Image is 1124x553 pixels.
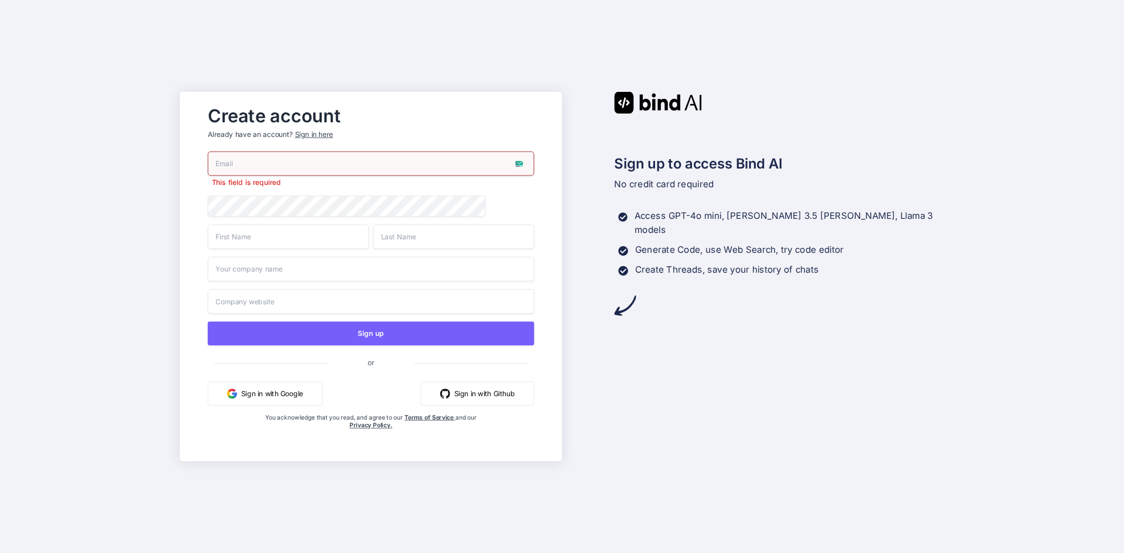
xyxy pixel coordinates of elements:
h2: Create account [208,108,534,123]
span: or [328,351,414,375]
p: Access GPT-4o mini, [PERSON_NAME] 3.5 [PERSON_NAME], Llama 3 models [635,209,944,237]
input: Your company name [208,257,534,281]
h2: Sign up to access Bind AI [614,153,944,174]
div: Sign in here [295,129,333,139]
img: google [227,389,237,399]
p: No credit card required [614,177,944,191]
a: Terms of Service [405,414,455,421]
img: arrow [614,295,636,317]
p: Create Threads, save your history of chats [635,263,819,277]
p: This field is required [208,178,534,188]
img: Bind AI logo [614,92,702,114]
a: Privacy Policy. [349,421,392,429]
p: Already have an account? [208,129,534,139]
button: Sign up [208,321,534,345]
input: Last Name [373,225,534,249]
input: Email [208,152,534,176]
input: Company website [208,289,534,314]
img: github [440,389,450,399]
button: Sign in with Github [421,382,534,406]
button: Sign in with Google [208,382,323,406]
div: You acknowledge that you read, and agree to our and our [262,414,480,454]
p: Generate Code, use Web Search, try code editor [635,243,844,257]
input: First Name [208,225,369,249]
